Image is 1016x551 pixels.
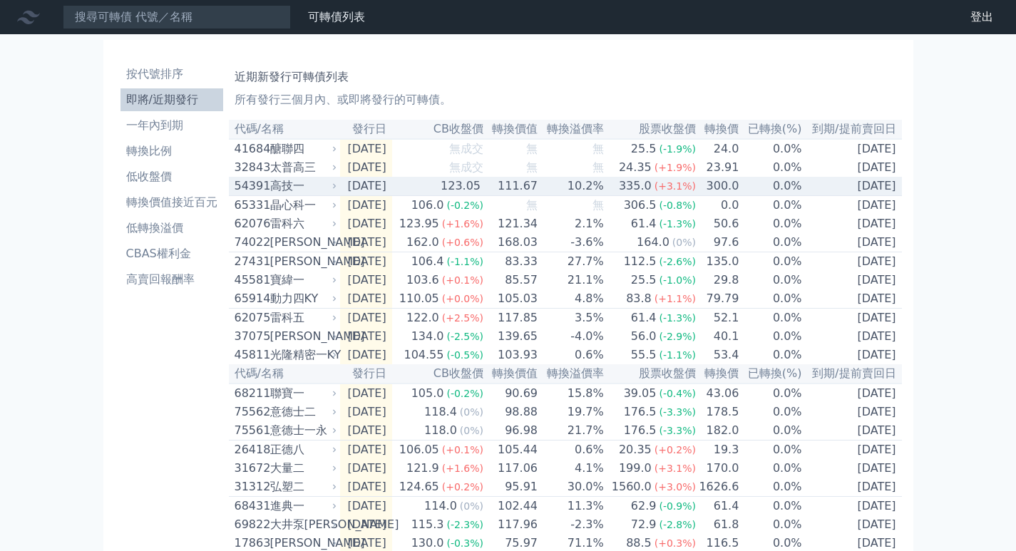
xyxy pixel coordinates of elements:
li: CBAS權利金 [120,245,223,262]
td: 23.91 [697,158,739,177]
a: 低轉換溢價 [120,217,223,240]
div: 134.0 [409,328,447,345]
div: 26418 [235,441,267,458]
div: 122.0 [404,309,442,326]
td: 0.0% [739,158,802,177]
td: 117.85 [484,309,538,328]
td: [DATE] [340,478,392,497]
div: 176.5 [621,403,660,421]
td: 111.67 [484,177,538,196]
a: 按代號排序 [120,63,223,86]
th: 轉換溢價率 [538,120,605,139]
td: 0.0% [739,441,802,460]
span: (-1.1%) [446,256,483,267]
div: 大量二 [270,460,334,477]
td: 10.2% [538,177,605,196]
div: 112.5 [621,253,660,270]
td: 2.1% [538,215,605,233]
td: 79.79 [697,289,739,309]
div: 106.0 [409,197,447,214]
div: 56.0 [628,328,660,345]
a: 轉換價值接近百元 [120,191,223,214]
td: 29.8 [697,271,739,289]
span: (+0.1%) [442,274,483,286]
span: (-2.5%) [446,331,483,342]
input: 搜尋可轉債 代號／名稱 [63,5,291,29]
span: (+0.6%) [442,237,483,248]
th: 已轉換(%) [739,364,802,383]
a: 可轉債列表 [308,10,365,24]
td: 15.8% [538,383,605,403]
span: (+0.2%) [655,444,696,455]
div: 61.4 [628,309,660,326]
th: 轉換價值 [484,120,538,139]
td: [DATE] [340,441,392,460]
td: 0.0% [739,515,802,534]
td: 43.06 [697,383,739,403]
td: [DATE] [340,158,392,177]
span: 無成交 [449,142,483,155]
div: [PERSON_NAME] [270,328,334,345]
td: 0.0% [739,403,802,421]
a: 一年內到期 [120,114,223,137]
div: 24.35 [616,159,655,176]
span: 無成交 [449,160,483,174]
td: 61.8 [697,515,739,534]
li: 低轉換溢價 [120,220,223,237]
td: 0.0% [739,327,802,346]
h1: 近期新發行可轉債列表 [235,68,896,86]
div: 光隆精密一KY [270,346,334,364]
td: 97.6 [697,233,739,252]
td: [DATE] [340,383,392,403]
td: [DATE] [340,459,392,478]
div: 32843 [235,159,267,176]
td: 170.0 [697,459,739,478]
td: [DATE] [803,252,902,272]
div: 動力四KY [270,290,334,307]
th: 轉換價 [697,120,739,139]
span: (+0.0%) [442,293,483,304]
th: 發行日 [340,364,392,383]
th: 到期/提前賣回日 [803,364,902,383]
div: 72.9 [628,516,660,533]
th: 股票收盤價 [605,364,697,383]
div: 45581 [235,272,267,289]
td: [DATE] [340,215,392,233]
td: -4.0% [538,327,605,346]
th: CB收盤價 [392,120,484,139]
th: 已轉換(%) [739,120,802,139]
td: 19.3 [697,441,739,460]
td: 0.0 [697,196,739,215]
span: 無 [526,160,538,174]
div: 39.05 [621,385,660,402]
td: 98.88 [484,403,538,421]
div: 55.5 [628,346,660,364]
td: 139.65 [484,327,538,346]
span: (+1.9%) [655,162,696,173]
td: -3.6% [538,233,605,252]
div: 124.65 [396,478,442,495]
div: 104.55 [401,346,446,364]
div: 寶緯一 [270,272,334,289]
th: 代碼/名稱 [229,364,340,383]
span: (-0.8%) [659,200,696,211]
div: 335.0 [616,177,655,195]
div: 54391 [235,177,267,195]
td: 103.93 [484,346,538,364]
div: 69822 [235,516,267,533]
div: [PERSON_NAME] [270,234,334,251]
div: 115.3 [409,516,447,533]
td: [DATE] [803,158,902,177]
td: 4.1% [538,459,605,478]
td: 0.6% [538,346,605,364]
th: 代碼/名稱 [229,120,340,139]
td: 21.7% [538,421,605,441]
td: 24.0 [697,139,739,158]
td: 0.0% [739,139,802,158]
td: 1626.6 [697,478,739,497]
td: 4.8% [538,289,605,309]
div: 45811 [235,346,267,364]
td: 117.96 [484,515,538,534]
div: 110.05 [396,290,442,307]
div: 123.95 [396,215,442,232]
